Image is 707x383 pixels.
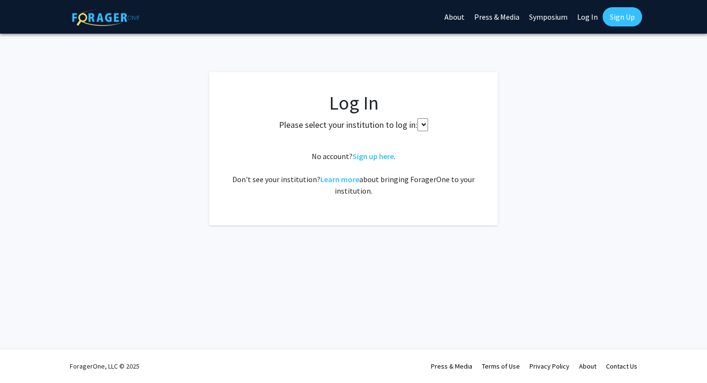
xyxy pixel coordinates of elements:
[431,362,472,371] a: Press & Media
[579,362,596,371] a: About
[482,362,520,371] a: Terms of Use
[228,150,479,197] div: No account? . Don't see your institution? about bringing ForagerOne to your institution.
[606,362,637,371] a: Contact Us
[320,174,359,184] a: Learn more about bringing ForagerOne to your institution
[279,118,417,131] label: Please select your institution to log in:
[353,151,394,161] a: Sign up here
[530,362,569,371] a: Privacy Policy
[228,91,479,114] h1: Log In
[70,349,139,383] div: ForagerOne, LLC © 2025
[72,9,139,26] img: ForagerOne Logo
[603,7,642,26] a: Sign Up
